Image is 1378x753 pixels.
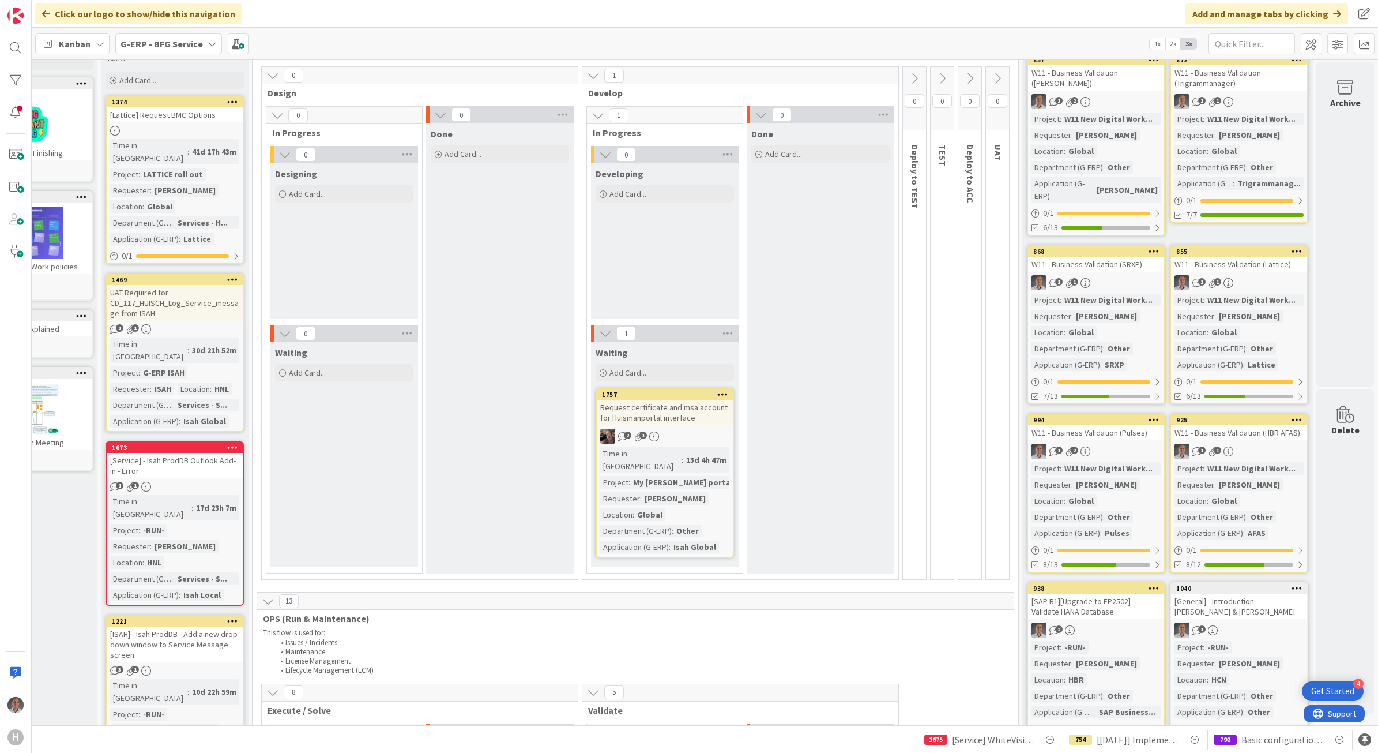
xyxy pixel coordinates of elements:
div: Location [1174,145,1207,158]
div: 857 [1033,56,1164,64]
div: 1374 [107,97,243,107]
span: Add Card... [609,368,646,378]
span: : [1060,294,1061,306]
div: Location [1031,494,1064,507]
span: 1 [1214,278,1221,286]
div: 0/1 [1171,543,1307,557]
div: 0/1 [1028,374,1164,389]
div: [PERSON_NAME] [1073,129,1140,141]
span: 8/12 [1186,559,1201,571]
div: Services - S... [175,572,230,585]
div: Global [144,200,175,213]
div: PS [1171,444,1307,459]
a: 938[SAP B1][Upgrade to FP2502] - Validate HANA DatabasePSProject:-RUN-Requester:[PERSON_NAME]Loca... [1027,582,1165,752]
div: Other [1248,161,1276,174]
div: Requester [1031,129,1071,141]
div: BF [597,429,733,444]
img: PS [1031,623,1046,638]
div: Department (G-ERP) [600,525,672,537]
div: Department (G-ERP) [110,572,173,585]
div: 17d 23h 7m [193,501,239,514]
span: 1 [1055,97,1063,104]
div: W11 - Business Validation (HBR AFAS) [1171,425,1307,440]
div: Other [1105,161,1133,174]
input: Quick Filter... [1208,33,1295,54]
div: Department (G-ERP) [110,399,173,411]
div: 0/1 [1028,543,1164,557]
div: PS [1028,94,1164,109]
div: 925W11 - Business Validation (HBR AFAS) [1171,415,1307,440]
span: 2 [624,432,631,439]
div: 1040 [1171,583,1307,594]
div: 1374 [112,98,243,106]
div: [PERSON_NAME] [152,184,219,197]
span: : [1071,310,1073,323]
span: : [1060,641,1061,654]
img: BF [600,429,615,444]
div: 1469 [107,275,243,285]
div: [PERSON_NAME] [1216,129,1283,141]
div: Department (G-ERP) [1031,161,1103,174]
span: 1 [1214,97,1221,104]
div: 855W11 - Business Validation (Lattice) [1171,246,1307,272]
a: 1040[General] - Introduction [PERSON_NAME] & [PERSON_NAME]PSProject:-RUN-Requester:[PERSON_NAME]L... [1170,582,1308,737]
div: HNL [212,383,232,395]
span: : [1243,527,1245,540]
div: Location [110,200,142,213]
div: W11 - Business Validation (Lattice) [1171,257,1307,272]
a: 925W11 - Business Validation (HBR AFAS)PSProject:W11 New Digital Work...Requester:[PERSON_NAME]Lo... [1170,414,1308,573]
div: Global [1208,145,1240,158]
span: : [1060,113,1061,125]
div: G-ERP ISAH [140,366,187,379]
span: : [1103,161,1105,174]
div: [PERSON_NAME] [152,540,219,553]
div: Other [1105,342,1133,355]
span: 1 [1055,278,1063,286]
div: Other [1105,511,1133,523]
div: Application (G-ERP) [1031,527,1100,540]
div: Lattice [1245,358,1278,371]
div: Requester [600,492,640,505]
div: Application (G-ERP) [1174,177,1233,190]
div: [PERSON_NAME] [642,492,709,505]
span: : [1071,478,1073,491]
div: Requester [1031,478,1071,491]
div: Project [110,524,138,537]
span: : [682,454,683,466]
img: PS [1031,94,1046,109]
div: 30d 21h 52m [189,344,239,357]
div: 872W11 - Business Validation (Trigrammanager) [1171,55,1307,91]
div: Project [1031,113,1060,125]
div: Project [1031,294,1060,306]
a: 1374[Lattice] Request BMC OptionsTime in [GEOGRAPHIC_DATA]:41d 17h 43mProject:LATTICE roll outReq... [106,96,244,264]
span: : [1246,511,1248,523]
div: Services - H... [175,216,231,229]
span: 1 [639,432,647,439]
div: Global [1065,494,1097,507]
span: 1 [116,324,123,332]
div: Location [1031,326,1064,339]
img: PS [1174,444,1189,459]
div: Location [1174,326,1207,339]
div: Request certificate and msa account for Huismanportal interface [597,400,733,425]
div: W11 - Business Validation (SRXP) [1028,257,1164,272]
div: SRXP [1102,358,1127,371]
span: : [150,540,152,553]
span: Add Card... [445,149,481,159]
div: Location [178,383,210,395]
span: : [179,415,180,428]
div: UAT Required for CD_117_HUISCH_Log_Service_message from ISAH [107,285,243,321]
div: Application (G-ERP) [1031,358,1100,371]
div: [PERSON_NAME] [1216,478,1283,491]
span: 0 / 1 [1186,376,1197,388]
div: [PERSON_NAME] [1094,183,1161,196]
div: 925 [1171,415,1307,425]
span: : [179,589,180,601]
span: : [632,508,634,521]
div: Location [1031,145,1064,158]
span: : [210,383,212,395]
div: 1757 [602,391,733,399]
div: 1757 [597,389,733,400]
span: 0 / 1 [1043,207,1054,219]
span: : [1064,326,1065,339]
